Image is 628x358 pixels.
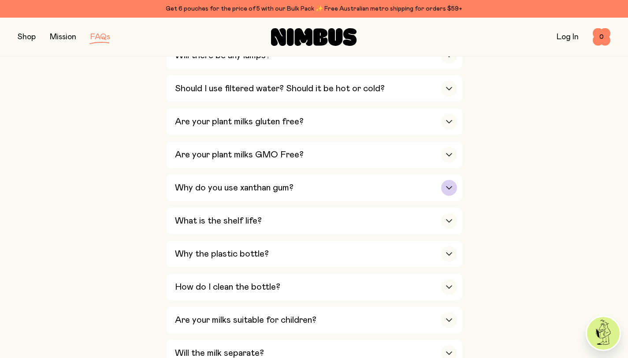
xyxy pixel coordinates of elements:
[166,274,462,300] button: How do I clean the bottle?
[175,83,385,94] h3: Should I use filtered water? Should it be hot or cold?
[18,4,610,14] div: Get 6 pouches for the price of 5 with our Bulk Pack ✨ Free Australian metro shipping for orders $59+
[175,149,304,160] h3: Are your plant milks GMO Free?
[166,108,462,135] button: Are your plant milks gluten free?
[593,28,610,46] button: 0
[175,183,294,193] h3: Why do you use xanthan gum?
[557,33,579,41] a: Log In
[166,208,462,234] button: What is the shelf life?
[166,241,462,267] button: Why the plastic bottle?
[175,315,316,325] h3: Are your milks suitable for children?
[175,216,262,226] h3: What is the shelf life?
[166,307,462,333] button: Are your milks suitable for children?
[166,175,462,201] button: Why do you use xanthan gum?
[587,317,620,350] img: agent
[175,282,280,292] h3: How do I clean the bottle?
[166,75,462,102] button: Should I use filtered water? Should it be hot or cold?
[50,33,76,41] a: Mission
[166,142,462,168] button: Are your plant milks GMO Free?
[90,33,110,41] a: FAQs
[175,116,304,127] h3: Are your plant milks gluten free?
[175,249,269,259] h3: Why the plastic bottle?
